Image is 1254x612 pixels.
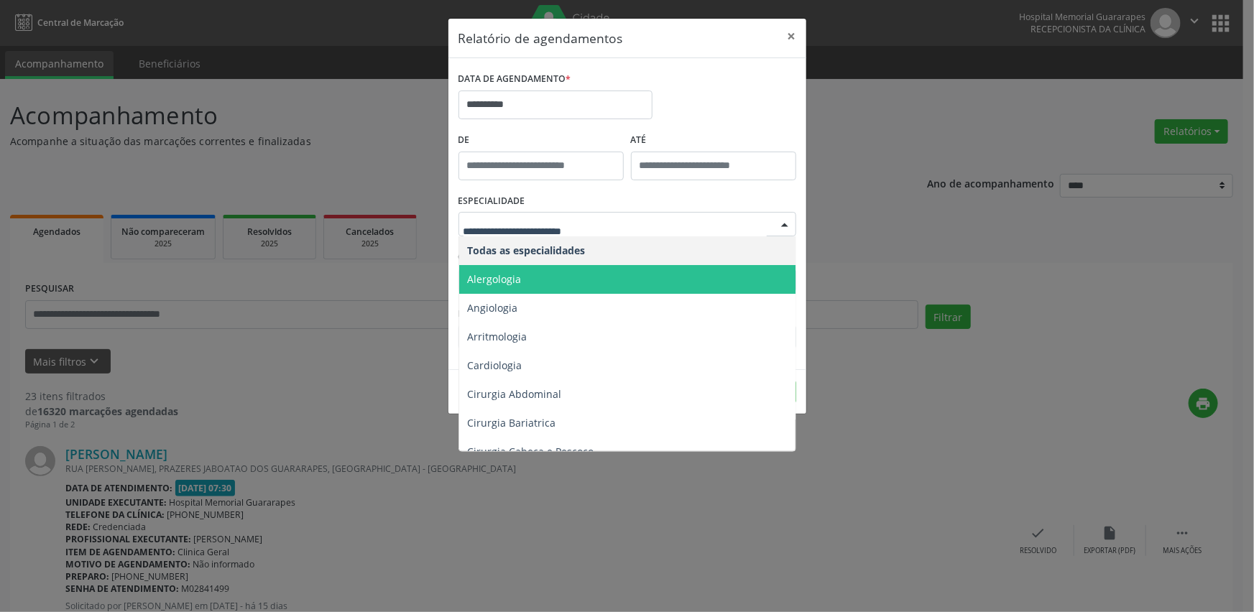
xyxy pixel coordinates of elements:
label: ESPECIALIDADE [458,190,525,213]
h5: Relatório de agendamentos [458,29,623,47]
span: Cirurgia Cabeça e Pescoço [468,445,594,458]
span: Cirurgia Bariatrica [468,416,556,430]
span: Cardiologia [468,358,522,372]
label: ATÉ [631,129,796,152]
label: De [458,129,624,152]
label: DATA DE AGENDAMENTO [458,68,571,91]
span: Todas as especialidades [468,244,586,257]
span: Angiologia [468,301,518,315]
span: Alergologia [468,272,522,286]
span: Arritmologia [468,330,527,343]
button: Close [778,19,806,54]
span: Cirurgia Abdominal [468,387,562,401]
